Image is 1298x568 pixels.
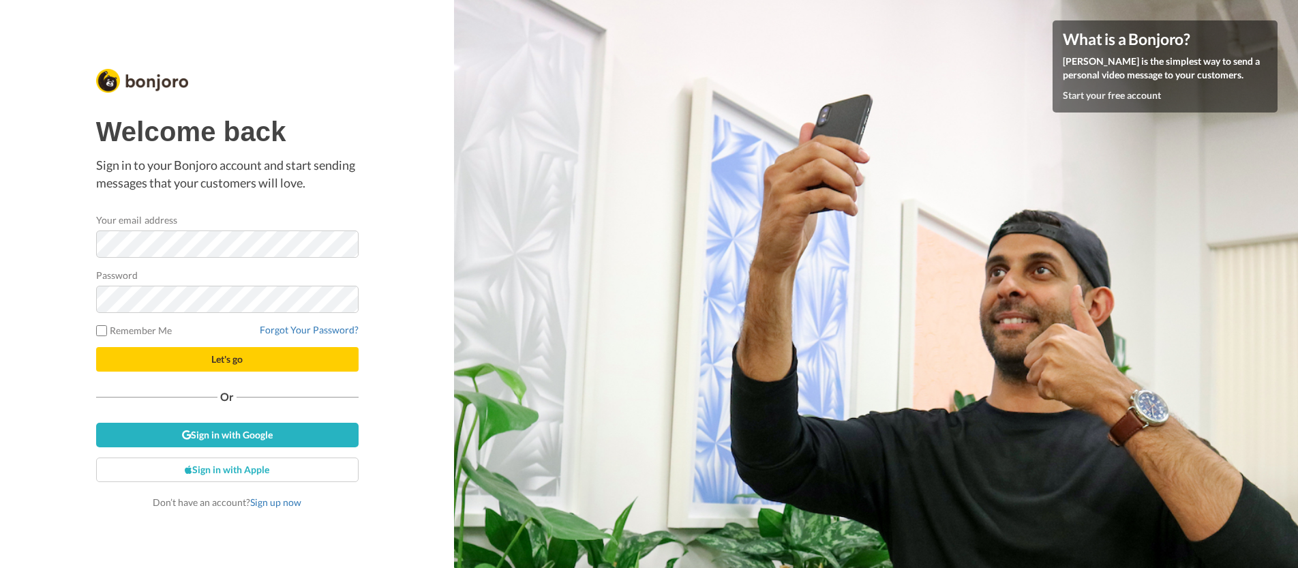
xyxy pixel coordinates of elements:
[96,157,359,192] p: Sign in to your Bonjoro account and start sending messages that your customers will love.
[211,353,243,365] span: Let's go
[1063,31,1267,48] h4: What is a Bonjoro?
[96,268,138,282] label: Password
[96,325,107,336] input: Remember Me
[96,117,359,147] h1: Welcome back
[96,323,172,338] label: Remember Me
[96,213,177,227] label: Your email address
[1063,89,1161,101] a: Start your free account
[250,496,301,508] a: Sign up now
[96,347,359,372] button: Let's go
[260,324,359,335] a: Forgot Your Password?
[217,392,237,402] span: Or
[1063,55,1267,82] p: [PERSON_NAME] is the simplest way to send a personal video message to your customers.
[96,458,359,482] a: Sign in with Apple
[153,496,301,508] span: Don’t have an account?
[96,423,359,447] a: Sign in with Google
